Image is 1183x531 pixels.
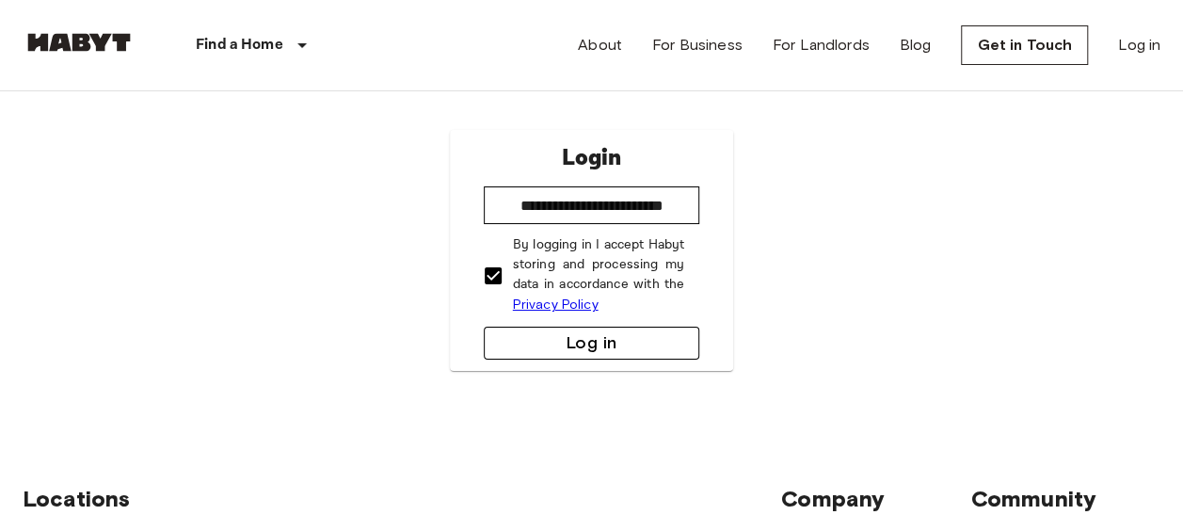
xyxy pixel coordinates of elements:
p: Find a Home [196,34,283,56]
a: For Business [652,34,743,56]
p: By logging in I accept Habyt storing and processing my data in accordance with the [513,235,685,315]
span: Community [971,485,1096,512]
p: Login [561,141,621,175]
a: About [578,34,622,56]
a: Privacy Policy [513,297,599,313]
span: Locations [23,485,130,512]
a: Get in Touch [961,25,1088,65]
button: Log in [484,327,700,360]
img: Habyt [23,33,136,52]
a: Log in [1118,34,1160,56]
a: Blog [900,34,932,56]
a: For Landlords [773,34,870,56]
span: Company [781,485,885,512]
